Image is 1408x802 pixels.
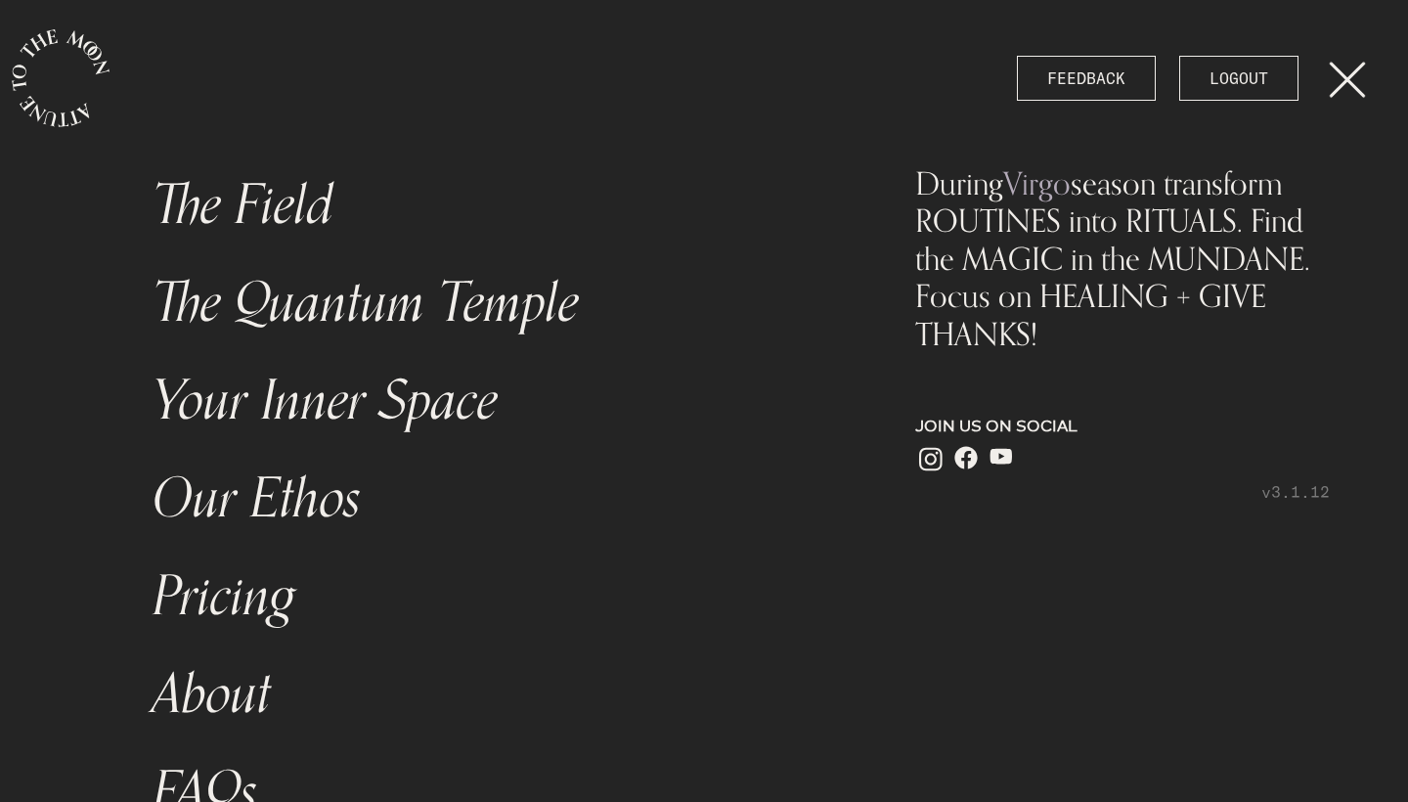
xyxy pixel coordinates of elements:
a: Our Ethos [141,450,845,548]
span: Virgo [1003,163,1071,202]
button: FEEDBACK [1017,56,1156,101]
p: JOIN US ON SOCIAL [915,415,1330,438]
a: Your Inner Space [141,352,845,450]
div: During season transform ROUTINES into RITUALS. Find the MAGIC in the MUNDANE. Focus on HEALING + ... [915,164,1330,352]
span: FEEDBACK [1047,67,1125,90]
a: The Quantum Temple [141,254,845,352]
a: About [141,646,845,743]
a: LOGOUT [1179,56,1298,101]
a: Pricing [141,548,845,646]
a: The Field [141,156,845,254]
p: v3.1.12 [915,480,1330,504]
